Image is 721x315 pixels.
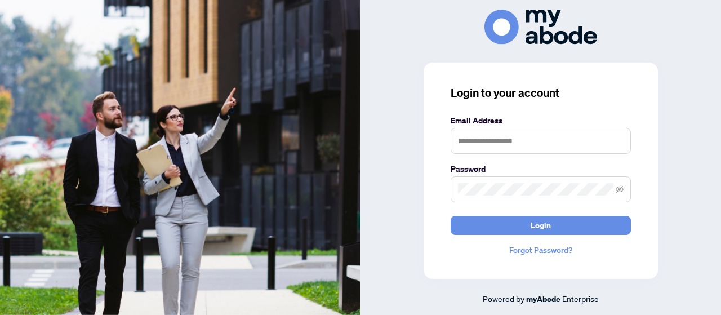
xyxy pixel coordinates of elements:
span: Enterprise [562,294,599,304]
span: eye-invisible [616,185,624,193]
a: myAbode [526,293,560,305]
label: Password [451,163,631,175]
label: Email Address [451,114,631,127]
img: ma-logo [484,10,597,44]
button: Login [451,216,631,235]
span: Powered by [483,294,524,304]
span: Login [531,216,551,234]
h3: Login to your account [451,85,631,101]
a: Forgot Password? [451,244,631,256]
